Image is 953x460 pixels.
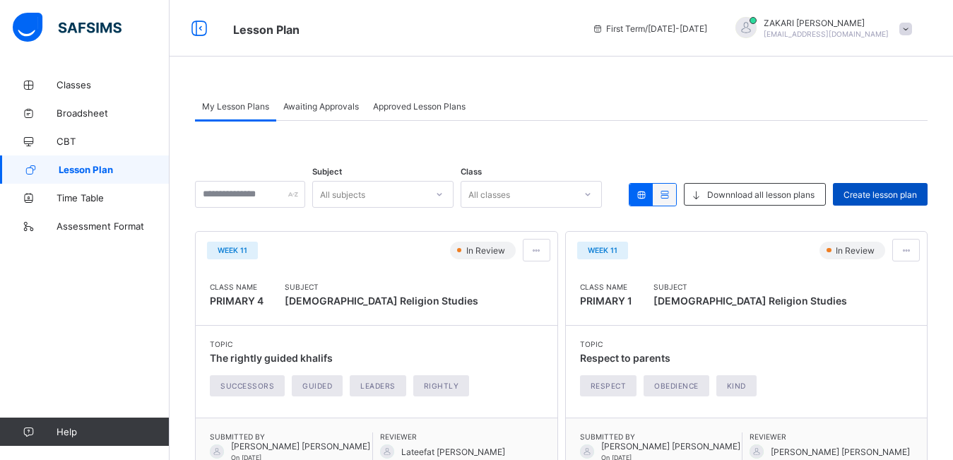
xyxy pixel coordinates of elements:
[360,382,396,390] span: leaders
[283,101,359,112] span: Awaiting Approvals
[401,447,505,457] span: Lateefat [PERSON_NAME]
[468,181,510,208] div: All classes
[580,340,764,348] span: Topic
[764,18,889,28] span: ZAKARI [PERSON_NAME]
[727,382,746,390] span: kind
[57,220,170,232] span: Assessment Format
[210,432,372,441] span: Submitted By
[320,181,365,208] div: All subjects
[380,432,543,441] span: Reviewer
[210,283,264,291] span: Class Name
[202,101,269,112] span: My Lesson Plans
[210,340,476,348] span: Topic
[57,79,170,90] span: Classes
[721,17,919,40] div: ZAKARIAHMED
[601,441,740,452] span: [PERSON_NAME] [PERSON_NAME]
[580,283,632,291] span: Class Name
[285,291,478,311] span: [DEMOGRAPHIC_DATA] Religion Studies
[764,30,889,38] span: [EMAIL_ADDRESS][DOMAIN_NAME]
[59,164,170,175] span: Lesson Plan
[285,283,478,291] span: Subject
[220,382,274,390] span: Successors
[750,432,913,441] span: Reviewer
[834,245,879,256] span: In Review
[653,291,847,311] span: [DEMOGRAPHIC_DATA] Religion Studies
[707,189,815,200] span: Downnload all lesson plans
[461,167,482,177] span: Class
[654,382,699,390] span: obedience
[844,189,917,200] span: Create lesson plan
[588,246,617,254] span: WEEK 11
[771,447,910,457] span: [PERSON_NAME] [PERSON_NAME]
[580,352,670,364] span: Respect to parents
[218,246,247,254] span: WEEK 11
[302,382,332,390] span: guided
[57,192,170,204] span: Time Table
[57,136,170,147] span: CBT
[231,441,370,452] span: [PERSON_NAME] [PERSON_NAME]
[580,295,632,307] span: PRIMARY 1
[373,101,466,112] span: Approved Lesson Plans
[592,23,707,34] span: session/term information
[653,283,847,291] span: Subject
[312,167,342,177] span: Subject
[233,23,300,37] span: Lesson Plan
[13,13,122,42] img: safsims
[465,245,509,256] span: In Review
[210,295,264,307] span: PRIMARY 4
[210,352,333,364] span: The rightly guided khalifs
[580,432,742,441] span: Submitted By
[424,382,459,390] span: rightly
[591,382,627,390] span: respect
[57,426,169,437] span: Help
[57,107,170,119] span: Broadsheet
